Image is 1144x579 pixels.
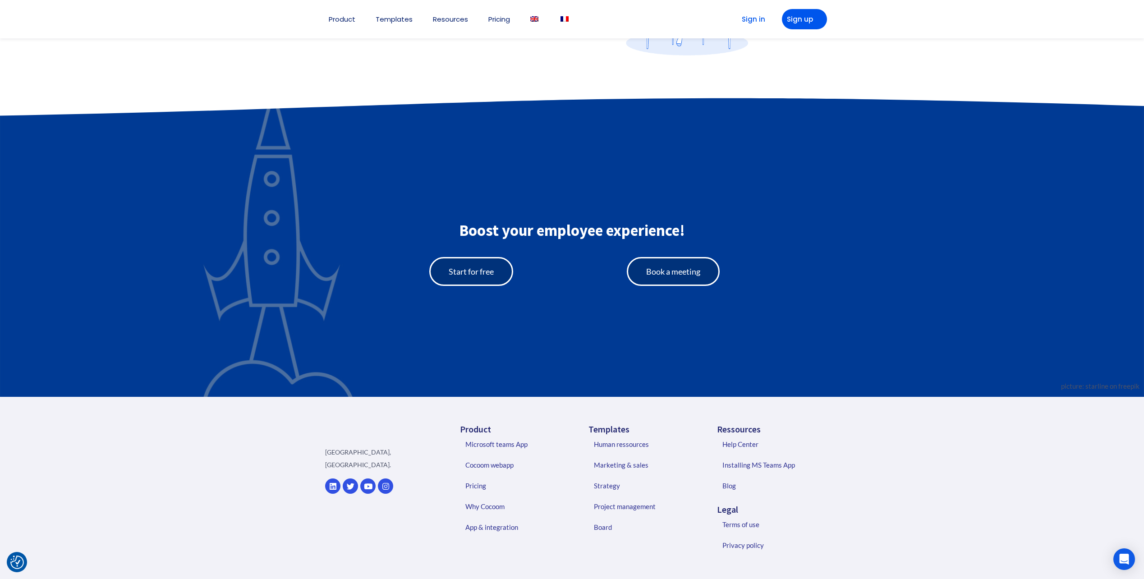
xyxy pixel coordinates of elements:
a: Sign up [782,9,827,29]
a: Product [329,16,355,23]
a: Board [585,517,701,538]
a: Resources [433,16,468,23]
p: [GEOGRAPHIC_DATA], [GEOGRAPHIC_DATA]. [325,446,418,471]
a: Terms of use [713,514,829,535]
a: App & integration [456,517,572,538]
img: English [530,16,538,22]
a: Help Center [713,434,829,455]
a: Pricing [456,475,572,496]
a: Installing MS Teams App [713,455,829,475]
span: Book a meeting [646,267,700,276]
a: Templates [376,16,413,23]
div: Open Intercom Messenger [1113,548,1135,570]
a: Privacy policy [713,535,829,556]
img: Revisit consent button [10,556,24,569]
a: Project management [585,496,701,517]
a: Human ressources [585,434,701,455]
a: picture: starline on freepik [1061,382,1139,390]
a: Blog [713,475,829,496]
img: French [561,16,569,22]
h5: Ressources [717,425,829,434]
a: Microsoft teams App [456,434,572,455]
span: Start for free [449,267,494,276]
h5: Product [460,425,572,434]
a: Marketing & sales [585,455,701,475]
a: Strategy [585,475,701,496]
h5: Legal [717,505,829,514]
button: Consent Preferences [10,556,24,569]
a: Sign in [728,9,773,29]
a: Start for free [429,257,513,286]
h5: Templates [588,425,701,434]
a: Pricing [488,16,510,23]
a: Why Cocoom [456,496,572,517]
a: Book a meeting [627,257,720,286]
a: Cocoom webapp [456,455,572,475]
